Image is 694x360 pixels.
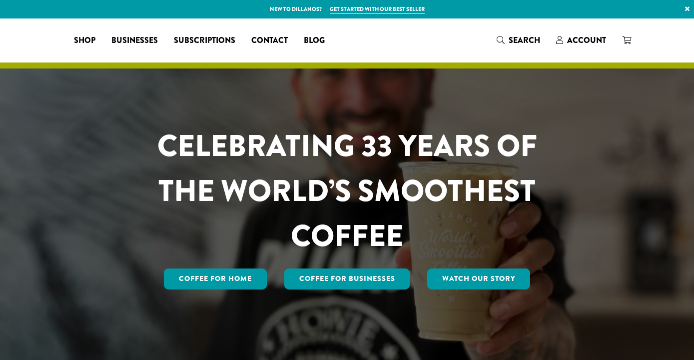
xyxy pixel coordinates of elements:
span: Businesses [111,34,158,47]
span: Blog [304,34,325,47]
a: Watch Our Story [427,268,530,289]
span: Contact [251,34,288,47]
span: Shop [74,34,95,47]
a: Coffee for Home [164,268,267,289]
a: Coffee For Businesses [284,268,410,289]
a: Shop [66,32,103,48]
h1: CELEBRATING 33 YEARS OF THE WORLD’S SMOOTHEST COFFEE [128,123,567,258]
span: Account [567,34,606,46]
span: Subscriptions [174,34,235,47]
a: Get started with our best seller [330,5,425,13]
a: Search [489,32,548,48]
span: Search [509,34,540,46]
